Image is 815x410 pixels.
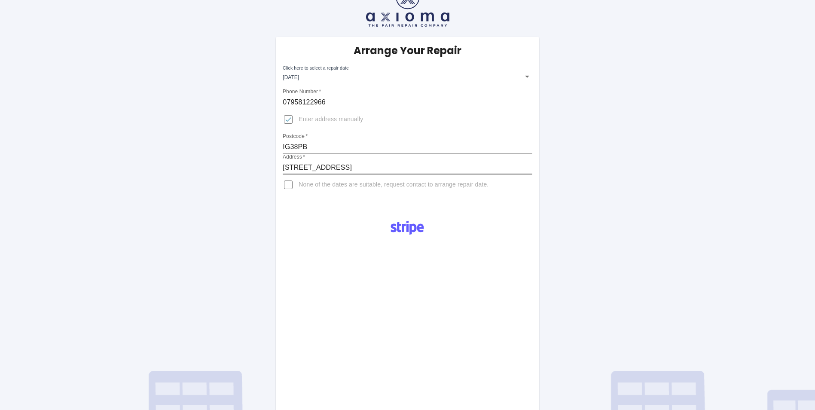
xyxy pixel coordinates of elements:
[354,44,461,58] h5: Arrange Your Repair
[299,181,488,189] span: None of the dates are suitable, request contact to arrange repair date.
[283,153,305,161] label: Address
[283,88,321,95] label: Phone Number
[283,133,308,140] label: Postcode
[299,115,363,124] span: Enter address manually
[386,217,429,238] img: Logo
[283,65,349,71] label: Click here to select a repair date
[283,69,532,84] div: [DATE]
